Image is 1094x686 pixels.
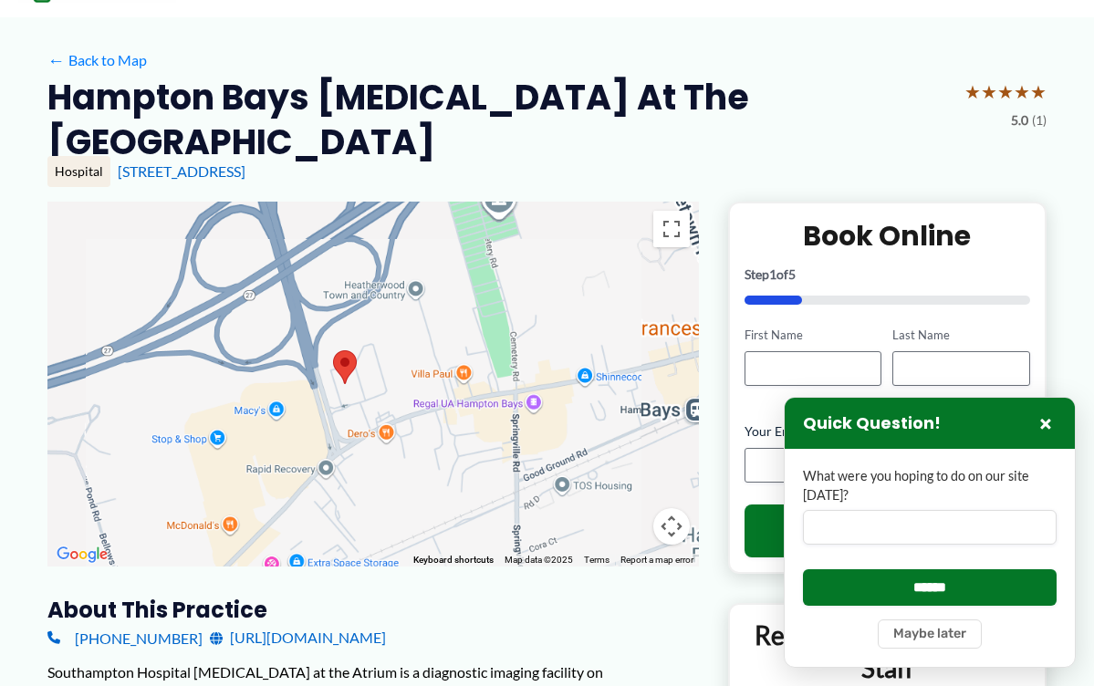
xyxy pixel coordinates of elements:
[803,467,1057,504] label: What were you hoping to do on our site [DATE]?
[981,75,997,109] span: ★
[745,218,1030,254] h2: Book Online
[1035,412,1057,434] button: Close
[584,555,610,565] a: Terms (opens in new tab)
[892,327,1029,344] label: Last Name
[653,508,690,545] button: Map camera controls
[769,266,776,282] span: 1
[47,51,65,68] span: ←
[620,555,693,565] a: Report a map error
[210,624,386,651] a: [URL][DOMAIN_NAME]
[505,555,573,565] span: Map data ©2025
[745,268,1030,281] p: Step of
[997,75,1014,109] span: ★
[47,156,110,187] div: Hospital
[745,327,881,344] label: First Name
[47,75,950,165] h2: Hampton Bays [MEDICAL_DATA] at the [GEOGRAPHIC_DATA]
[118,162,245,180] a: [STREET_ADDRESS]
[803,413,941,434] h3: Quick Question!
[47,596,699,624] h3: About this practice
[653,211,690,247] button: Toggle fullscreen view
[788,266,796,282] span: 5
[745,422,1030,441] label: Your Email Address
[47,624,203,651] a: [PHONE_NUMBER]
[1030,75,1047,109] span: ★
[964,75,981,109] span: ★
[1011,109,1028,132] span: 5.0
[1014,75,1030,109] span: ★
[52,543,112,566] a: Open this area in Google Maps (opens a new window)
[744,618,1031,685] p: Referring Providers and Staff
[413,554,494,566] button: Keyboard shortcuts
[52,543,112,566] img: Google
[1032,109,1047,132] span: (1)
[47,47,147,74] a: ←Back to Map
[878,619,982,649] button: Maybe later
